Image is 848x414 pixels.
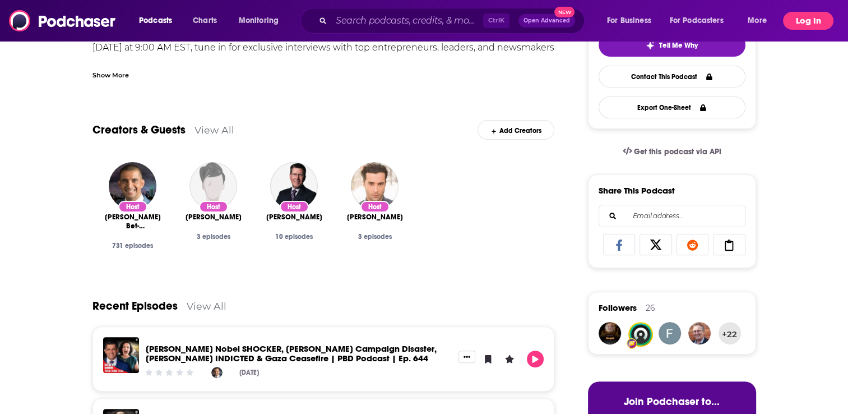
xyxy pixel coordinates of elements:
button: Play [527,351,544,367]
span: [PERSON_NAME] Bet-[PERSON_NAME] [101,213,164,231]
img: Trump Nobel SHOCKER, Katie Porter's Campaign Disaster, Letitia James INDICTED & Gaza Ceasefire | ... [103,337,139,373]
img: Podchaser - Follow, Share and Rate Podcasts [9,10,117,31]
img: Tom Ellsworth [270,162,318,210]
img: jfpodcasts [629,323,652,346]
a: View All [187,300,226,312]
img: Patrick Bet-David [109,162,156,210]
button: Show More Button [458,351,475,363]
div: 10 episodes [263,233,326,241]
h3: Share This Podcast [599,185,675,196]
img: User Badge Icon [626,338,637,349]
span: Charts [193,13,217,29]
input: Email address... [608,205,736,227]
img: Adam Sosnick [189,162,237,210]
img: tell me why sparkle [646,41,655,50]
a: Trump Nobel SHOCKER, Katie Porter's Campaign Disaster, Letitia James INDICTED & Gaza Ceasefire | ... [146,343,437,364]
a: Tom Ellsworth [266,213,322,222]
div: 731 episodes [101,242,164,250]
img: armbrusterpaul2 [599,322,621,344]
button: open menu [740,12,781,30]
img: robertcbrown [688,322,711,344]
span: More [748,13,767,29]
div: Host [360,201,390,213]
button: Leave a Rating [501,351,518,367]
div: Host [280,201,309,213]
button: Log In [783,12,833,30]
div: 3 episodes [344,233,406,241]
button: Export One-Sheet [599,96,745,118]
a: Share on Reddit [676,234,709,255]
button: Bookmark Episode [480,351,497,367]
div: Community Rating: 0 out of 5 [143,369,194,377]
span: Podcasts [139,13,172,29]
a: View All [194,124,234,136]
div: Search podcasts, credits, & more... [311,8,595,34]
img: Vincent Oshana [351,162,398,210]
img: Patrick Bet-David [211,367,223,378]
button: open menu [662,12,740,30]
span: [PERSON_NAME] [347,213,403,222]
span: For Business [607,13,651,29]
a: Get this podcast via API [614,138,730,165]
span: For Podcasters [670,13,724,29]
button: open menu [599,12,665,30]
h3: Join Podchaser to... [599,395,745,408]
a: Contact This Podcast [599,66,745,88]
input: Search podcasts, credits, & more... [331,12,483,30]
span: Get this podcast via API [634,147,721,157]
button: open menu [131,12,187,30]
span: Open Advanced [523,18,570,24]
div: 26 [646,303,655,313]
a: Share on Facebook [603,234,636,255]
a: Share on X/Twitter [640,234,672,255]
button: +22 [719,322,741,344]
button: Open AdvancedNew [518,14,575,27]
span: Monitoring [239,13,279,29]
div: Host [118,201,147,213]
a: Vincent Oshana [347,213,403,222]
span: [PERSON_NAME] [266,213,322,222]
div: [DATE] [239,369,259,376]
div: Host [199,201,228,213]
a: Charts [186,12,224,30]
div: Add Creators [478,120,554,140]
img: ebanks2010 [659,322,681,344]
div: Search followers [599,205,745,227]
button: open menu [231,12,293,30]
span: Tell Me Why [659,41,698,50]
a: Patrick Bet-David [101,213,164,231]
span: Followers [599,302,637,313]
span: [PERSON_NAME] [186,213,242,222]
button: tell me why sparkleTell Me Why [599,33,745,57]
a: Copy Link [713,234,745,255]
span: Ctrl K [483,13,509,28]
div: 3 episodes [182,233,245,241]
a: Recent Episodes [92,299,178,313]
span: New [554,7,574,17]
a: Adam Sosnick [186,213,242,222]
a: Creators & Guests [92,123,186,137]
